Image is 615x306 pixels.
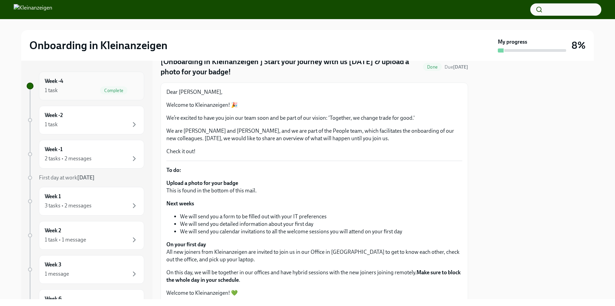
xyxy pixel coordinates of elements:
p: Check it out! [166,148,462,155]
h6: Week 2 [45,227,61,234]
p: Dear [PERSON_NAME], [166,88,462,96]
a: Week 21 task • 1 message [27,221,144,250]
p: Welcome to Kleinanzeigen! 🎉 [166,101,462,109]
h6: Week -2 [45,112,63,119]
span: Complete [100,88,127,93]
strong: [DATE] [453,64,468,70]
strong: To do: [166,167,181,173]
div: 1 task [45,87,58,94]
a: Week 31 message [27,255,144,284]
strong: Upload a photo for your badge [166,180,238,186]
a: Week 13 tasks • 2 messages [27,187,144,216]
a: Week -12 tasks • 2 messages [27,140,144,169]
h6: Week -1 [45,146,63,153]
h6: Week 1 [45,193,61,200]
img: Kleinanzeigen [14,4,52,15]
h6: Week 6 [45,295,61,303]
p: On this day, we will be together in our offices and have hybrid sessions with the new joiners joi... [166,269,462,284]
strong: My progress [498,38,527,46]
a: Week -21 task [27,106,144,134]
div: 2 tasks • 2 messages [45,155,92,162]
h3: 8% [572,39,586,52]
li: We will send you a form to be filled out with your IT preferences [180,213,462,220]
div: 3 tasks • 2 messages [45,202,92,209]
p: Welcome to Kleinanzeigen! 💚 [166,289,462,297]
div: 1 task • 1 message [45,236,86,244]
div: 1 message [45,270,69,278]
li: We will send you calendar invitations to all the welcome sessions you will attend on your first day [180,228,462,235]
strong: On your first day [166,241,206,248]
p: All new joiners from Kleinanzeigen are invited to join us in our Office in [GEOGRAPHIC_DATA] to g... [166,241,462,263]
p: We are [PERSON_NAME] and [PERSON_NAME], and we are part of the People team, which facilitates the... [166,127,462,142]
h6: Week -4 [45,77,63,85]
span: First day at work [39,174,95,181]
div: 1 task [45,121,58,128]
span: Done [423,64,442,70]
span: September 5th, 2025 09:00 [445,64,468,70]
a: First day at work[DATE] [27,174,144,181]
strong: Next weeks [166,200,194,207]
h4: [Onboarding in Kleinanzeigen ] Start your journey with us [DATE] & upload a photo for your badge! [161,57,420,77]
strong: [DATE] [77,174,95,181]
p: This is found in the bottom of this mail. [166,179,462,194]
a: Week -41 taskComplete [27,72,144,100]
h2: Onboarding in Kleinanzeigen [29,39,167,52]
span: Due [445,64,468,70]
p: We’re excited to have you join our team soon and be part of our vision: 'Together, we change trad... [166,114,462,122]
h6: Week 3 [45,261,61,268]
li: We will send you detailed information about your first day [180,220,462,228]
